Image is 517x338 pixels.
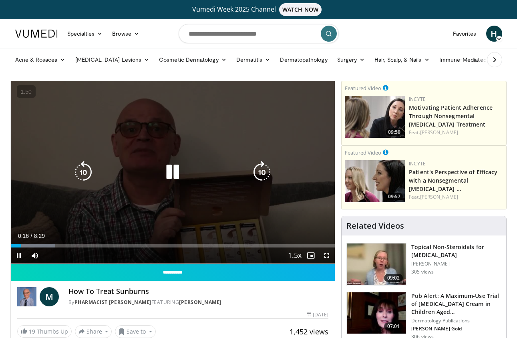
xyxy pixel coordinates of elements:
button: Share [75,325,112,338]
h4: Related Videos [346,221,404,231]
video-js: Video Player [11,81,335,264]
img: 34a4b5e7-9a28-40cd-b963-80fdb137f70d.150x105_q85_crop-smart_upscale.jpg [347,243,406,285]
a: Vumedi Week 2025 ChannelWATCH NOW [16,3,501,16]
button: Playback Rate [287,247,303,264]
img: VuMedi Logo [15,30,58,38]
div: Feat. [409,193,503,201]
a: Specialties [62,26,108,42]
a: Patient's Perspective of Efficacy with a Nonsegmental [MEDICAL_DATA] … [409,168,497,193]
span: WATCH NOW [279,3,322,16]
a: Browse [107,26,144,42]
p: 305 views [411,269,434,275]
p: [PERSON_NAME] [411,261,501,267]
small: Featured Video [345,149,381,156]
h4: How To Treat Sunburns [68,287,329,296]
a: H [486,26,502,42]
img: Pharmacist Michael [17,287,36,306]
button: Save to [115,325,156,338]
a: Favorites [448,26,481,42]
span: 09:50 [386,129,403,136]
a: M [40,287,59,306]
a: [PERSON_NAME] [179,299,221,306]
img: 39505ded-af48-40a4-bb84-dee7792dcfd5.png.150x105_q85_crop-smart_upscale.jpg [345,96,405,138]
a: Acne & Rosacea [10,52,70,68]
button: Pause [11,247,27,264]
span: 0:16 [18,233,29,239]
div: [DATE] [307,311,328,318]
a: 19 Thumbs Up [17,325,72,338]
a: 09:57 [345,160,405,202]
span: 8:29 [34,233,45,239]
span: 19 [29,328,35,335]
a: Cosmetic Dermatology [154,52,231,68]
a: Immune-Mediated [435,52,499,68]
span: 09:57 [386,193,403,200]
span: 07:01 [384,322,403,330]
span: / [31,233,32,239]
a: Hair, Scalp, & Nails [370,52,434,68]
a: [MEDICAL_DATA] Lesions [70,52,155,68]
a: [PERSON_NAME] [420,129,458,136]
a: Dermatitis [231,52,276,68]
input: Search topics, interventions [179,24,339,43]
button: Enable picture-in-picture mode [303,247,319,264]
img: 2c48d197-61e9-423b-8908-6c4d7e1deb64.png.150x105_q85_crop-smart_upscale.jpg [345,160,405,202]
div: Progress Bar [11,244,335,247]
div: By FEATURING [68,299,329,306]
button: Fullscreen [319,247,335,264]
a: Surgery [332,52,370,68]
a: Dermatopathology [275,52,332,68]
span: 1,452 views [290,327,328,336]
p: Dermatology Publications [411,318,501,324]
a: Incyte [409,160,426,167]
p: [PERSON_NAME] Gold [411,326,501,332]
a: 09:02 Topical Non-Steroidals for [MEDICAL_DATA] [PERSON_NAME] 305 views [346,243,501,286]
a: Incyte [409,96,426,103]
h3: Pub Alert: A Maximum-Use Trial of [MEDICAL_DATA] Cream in Children Aged… [411,292,501,316]
small: Featured Video [345,84,381,92]
a: 09:50 [345,96,405,138]
div: Feat. [409,129,503,136]
a: Motivating Patient Adherence Through Nonsegmental [MEDICAL_DATA] Treatment [409,104,493,128]
img: e32a16a8-af25-496d-a4dc-7481d4d640ca.150x105_q85_crop-smart_upscale.jpg [347,292,406,334]
h3: Topical Non-Steroidals for [MEDICAL_DATA] [411,243,501,259]
a: Pharmacist [PERSON_NAME] [74,299,151,306]
button: Mute [27,247,43,264]
a: [PERSON_NAME] [420,193,458,200]
span: 09:02 [384,274,403,282]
